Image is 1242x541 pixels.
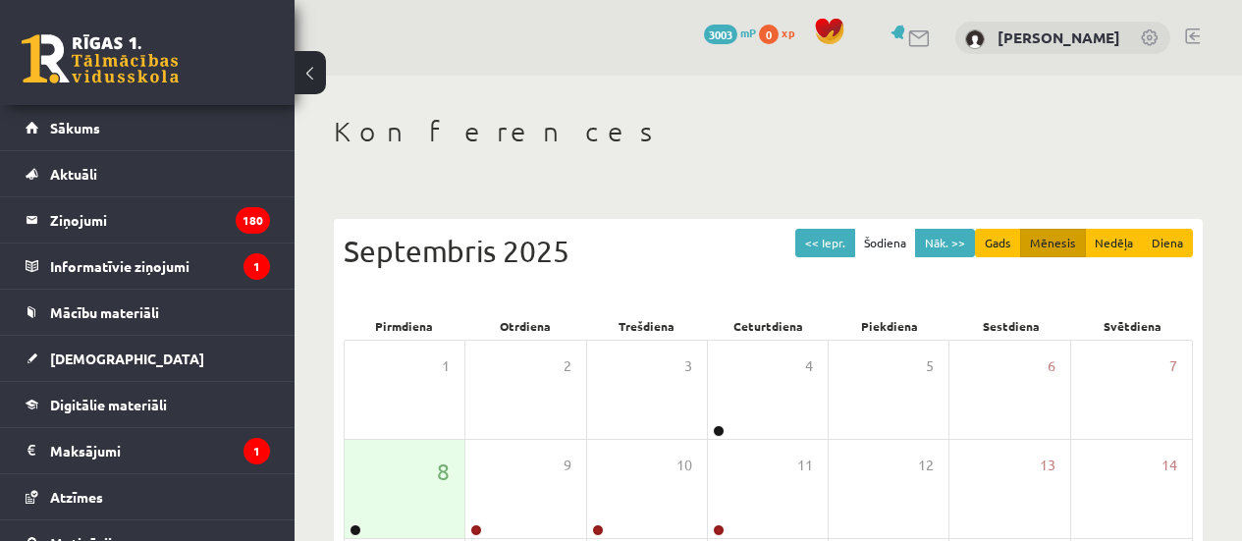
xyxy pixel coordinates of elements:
[236,207,270,234] i: 180
[437,455,450,488] span: 8
[1071,312,1193,340] div: Svētdiena
[50,396,167,413] span: Digitālie materiāli
[50,303,159,321] span: Mācību materiāli
[684,355,692,377] span: 3
[950,312,1072,340] div: Sestdiena
[1020,229,1086,257] button: Mēnesis
[1048,355,1055,377] span: 6
[965,29,985,49] img: Roberts Ričards Kazilevičs
[704,25,737,44] span: 3003
[704,25,756,40] a: 3003 mP
[26,474,270,519] a: Atzīmes
[465,312,587,340] div: Otrdiena
[26,428,270,473] a: Maksājumi1
[915,229,975,257] button: Nāk. >>
[708,312,830,340] div: Ceturtdiena
[50,165,97,183] span: Aktuāli
[50,197,270,243] legend: Ziņojumi
[586,312,708,340] div: Trešdiena
[1142,229,1193,257] button: Diena
[1040,455,1055,476] span: 13
[50,119,100,136] span: Sākums
[334,115,1203,148] h1: Konferences
[1085,229,1143,257] button: Nedēļa
[243,253,270,280] i: 1
[26,105,270,150] a: Sākums
[805,355,813,377] span: 4
[22,34,179,83] a: Rīgas 1. Tālmācības vidusskola
[1161,455,1177,476] span: 14
[50,488,103,506] span: Atzīmes
[782,25,794,40] span: xp
[26,243,270,289] a: Informatīvie ziņojumi1
[759,25,804,40] a: 0 xp
[998,27,1120,47] a: [PERSON_NAME]
[26,336,270,381] a: [DEMOGRAPHIC_DATA]
[975,229,1021,257] button: Gads
[797,455,813,476] span: 11
[854,229,916,257] button: Šodiena
[564,455,571,476] span: 9
[918,455,934,476] span: 12
[26,151,270,196] a: Aktuāli
[50,428,270,473] legend: Maksājumi
[740,25,756,40] span: mP
[795,229,855,257] button: << Iepr.
[1169,355,1177,377] span: 7
[564,355,571,377] span: 2
[442,355,450,377] span: 1
[676,455,692,476] span: 10
[344,312,465,340] div: Pirmdiena
[759,25,779,44] span: 0
[926,355,934,377] span: 5
[26,382,270,427] a: Digitālie materiāli
[829,312,950,340] div: Piekdiena
[50,243,270,289] legend: Informatīvie ziņojumi
[26,197,270,243] a: Ziņojumi180
[243,438,270,464] i: 1
[344,229,1193,273] div: Septembris 2025
[50,350,204,367] span: [DEMOGRAPHIC_DATA]
[26,290,270,335] a: Mācību materiāli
